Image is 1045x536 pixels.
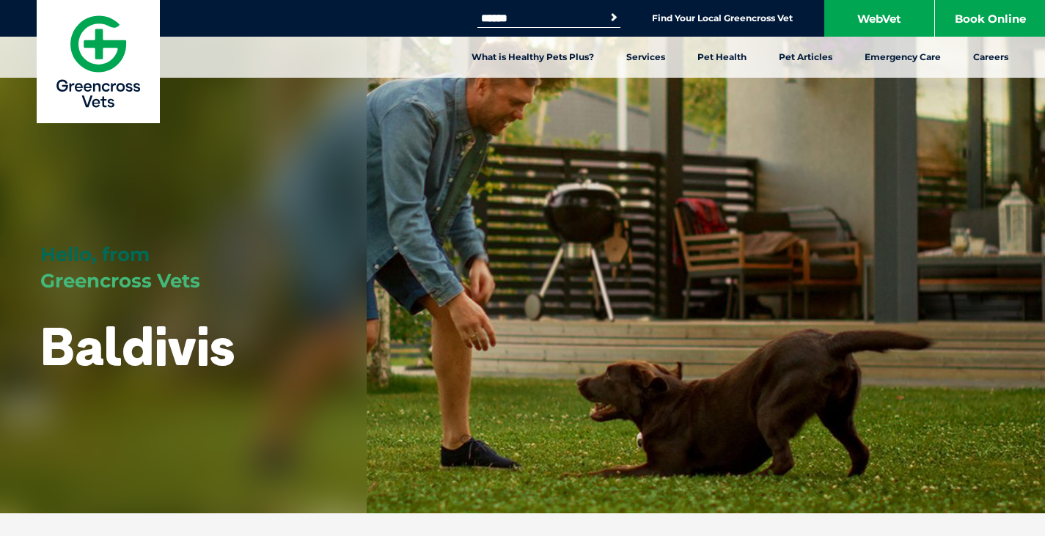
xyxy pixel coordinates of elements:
a: Find Your Local Greencross Vet [652,12,793,24]
a: Emergency Care [848,37,957,78]
a: Pet Health [681,37,763,78]
a: Careers [957,37,1024,78]
button: Search [606,10,621,25]
span: Greencross Vets [40,269,200,293]
a: Services [610,37,681,78]
a: What is Healthy Pets Plus? [455,37,610,78]
h1: Baldivis [40,317,235,375]
span: Hello, from [40,243,150,266]
a: Pet Articles [763,37,848,78]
